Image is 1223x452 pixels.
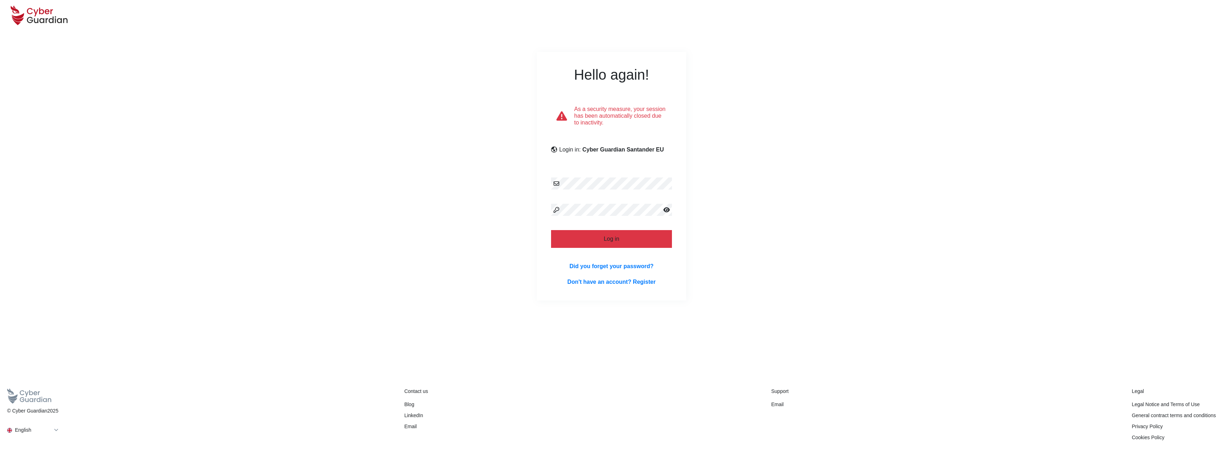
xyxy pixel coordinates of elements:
[574,106,667,126] p: As a security measure, your session has been automatically closed due to inactivity.
[1132,401,1216,408] a: Legal Notice and Terms of Use
[404,412,428,419] a: LinkedIn
[551,262,672,271] a: Did you forget your password?
[551,66,672,83] h1: Hello again!
[404,401,428,408] a: Blog
[556,235,667,243] div: Log in
[1132,423,1216,430] a: Privacy Policy
[551,278,672,286] a: Don't have an account? Register
[1132,388,1216,394] h3: Legal
[551,230,672,248] button: Log in
[7,407,61,415] p: © Cyber Guardian 2025
[1132,434,1216,441] a: Cookies Policy
[771,401,789,408] a: Email
[771,388,789,394] h3: Support
[559,145,664,158] p: Login in:
[1132,412,1216,419] a: General contract terms and conditions
[404,423,428,430] a: Email
[404,388,428,394] h3: Contact us
[7,428,12,433] img: region-logo
[582,147,664,153] b: Cyber Guardian Santander EU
